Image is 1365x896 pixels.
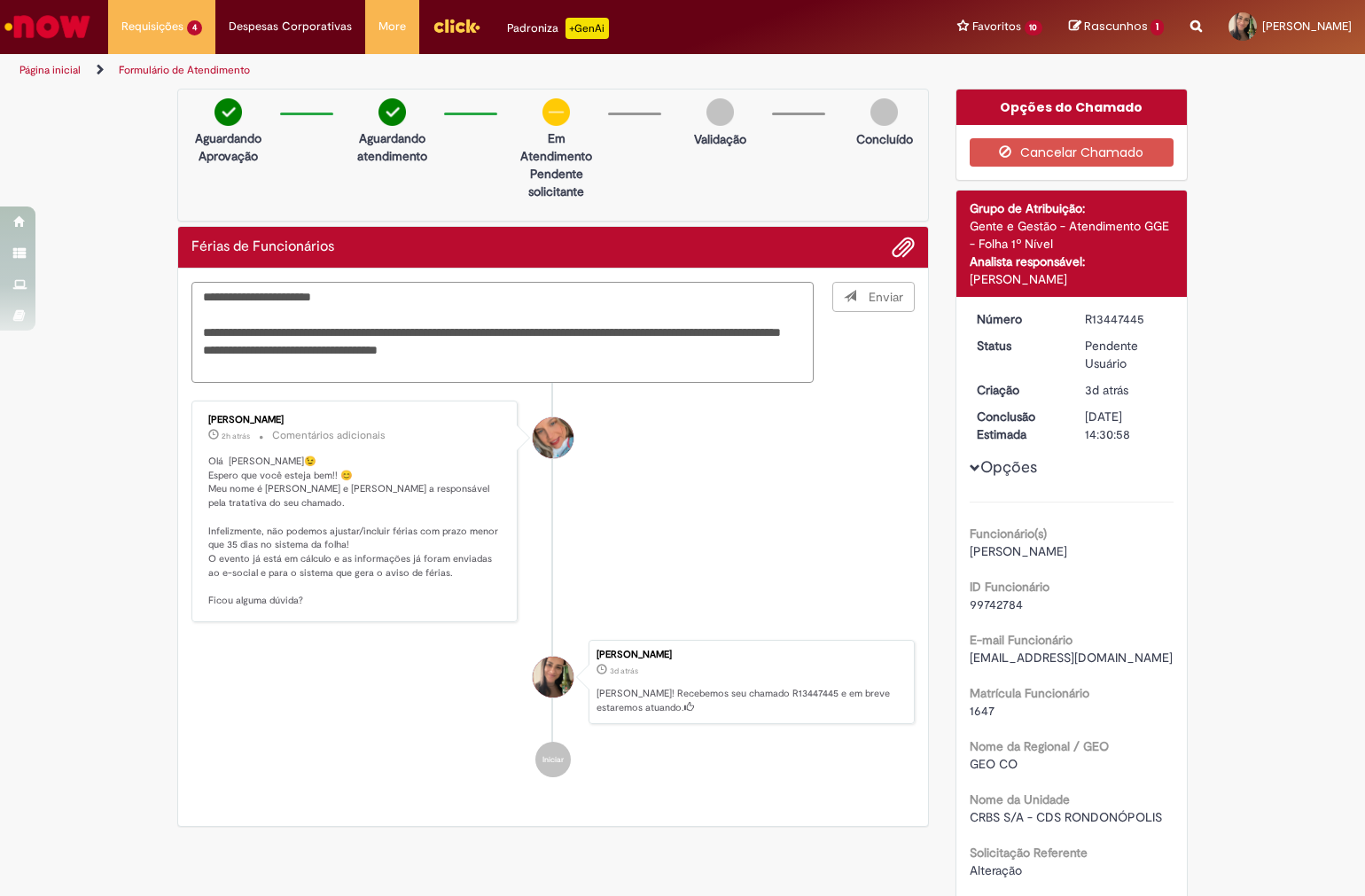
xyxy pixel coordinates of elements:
p: Aguardando Aprovação [185,129,271,165]
time: 26/08/2025 09:30:55 [1085,382,1128,398]
p: [PERSON_NAME]! Recebemos seu chamado R13447445 e em breve estaremos atuando. [597,687,905,714]
ul: Histórico de tíquete [191,383,915,795]
b: E-mail Funcionário [970,632,1072,648]
b: Matrícula Funcionário [970,685,1089,701]
div: 26/08/2025 10:30:55 [1085,381,1167,399]
a: Formulário de Atendimento [119,63,250,77]
p: Concluído [856,130,913,148]
div: Pendente Usuário [1085,337,1167,372]
span: GEO CO [970,756,1018,772]
img: circle-minus.png [542,98,570,126]
p: Olá [PERSON_NAME]😉 Espero que você esteja bem!! 😊 Meu nome é [PERSON_NAME] e [PERSON_NAME] a resp... [208,455,503,608]
img: img-circle-grey.png [870,98,898,126]
b: Nome da Unidade [970,791,1070,807]
div: [DATE] 14:30:58 [1085,408,1167,443]
img: check-circle-green.png [378,98,406,126]
p: Em Atendimento [513,129,599,165]
span: Favoritos [972,18,1021,35]
span: 10 [1025,20,1043,35]
p: +GenAi [565,18,609,39]
div: Jacqueline Andrade Galani [533,417,573,458]
div: [PERSON_NAME] [597,650,905,660]
span: 1647 [970,703,994,719]
span: 99742784 [970,596,1023,612]
ul: Trilhas de página [13,54,897,87]
a: Página inicial [19,63,81,77]
span: 3d atrás [1085,382,1128,398]
div: Grupo de Atribuição: [970,199,1174,217]
b: Solicitação Referente [970,845,1088,861]
img: click_logo_yellow_360x200.png [433,12,480,39]
textarea: Digite sua mensagem aqui... [191,282,814,383]
dt: Número [963,310,1072,328]
button: Cancelar Chamado [970,138,1174,167]
span: Rascunhos [1084,18,1148,35]
div: Padroniza [507,18,609,39]
span: 2h atrás [222,431,250,441]
p: Aguardando atendimento [349,129,435,165]
span: Alteração [970,862,1022,878]
div: Gente e Gestão - Atendimento GGE - Folha 1º Nível [970,217,1174,253]
h2: Férias de Funcionários Histórico de tíquete [191,239,334,255]
span: 1 [1150,19,1164,35]
img: ServiceNow [2,9,93,44]
dt: Conclusão Estimada [963,408,1072,443]
b: Nome da Regional / GEO [970,738,1109,754]
div: Opções do Chamado [956,90,1188,125]
span: [PERSON_NAME] [970,543,1067,559]
span: Requisições [121,18,183,35]
span: 4 [187,20,202,35]
div: [PERSON_NAME] [208,415,503,425]
small: Comentários adicionais [272,428,386,443]
span: More [378,18,406,35]
p: Validação [694,130,746,148]
dt: Criação [963,381,1072,399]
img: img-circle-grey.png [706,98,734,126]
span: [PERSON_NAME] [1262,19,1352,34]
dt: Status [963,337,1072,355]
button: Adicionar anexos [892,236,915,259]
span: Despesas Corporativas [229,18,352,35]
b: Funcionário(s) [970,526,1047,541]
time: 28/08/2025 09:33:05 [222,431,250,441]
time: 26/08/2025 09:30:55 [610,666,638,676]
li: Jessica de Campos de Souza [191,640,915,725]
a: Rascunhos [1069,19,1164,35]
img: check-circle-green.png [214,98,242,126]
div: Analista responsável: [970,253,1174,270]
div: Jessica de Campos de Souza [533,657,573,697]
div: [PERSON_NAME] [970,270,1174,288]
p: Pendente solicitante [513,165,599,200]
span: CRBS S/A - CDS RONDONÓPOLIS [970,809,1162,825]
span: 3d atrás [610,666,638,676]
div: R13447445 [1085,310,1167,328]
b: ID Funcionário [970,579,1049,595]
span: [EMAIL_ADDRESS][DOMAIN_NAME] [970,650,1173,666]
